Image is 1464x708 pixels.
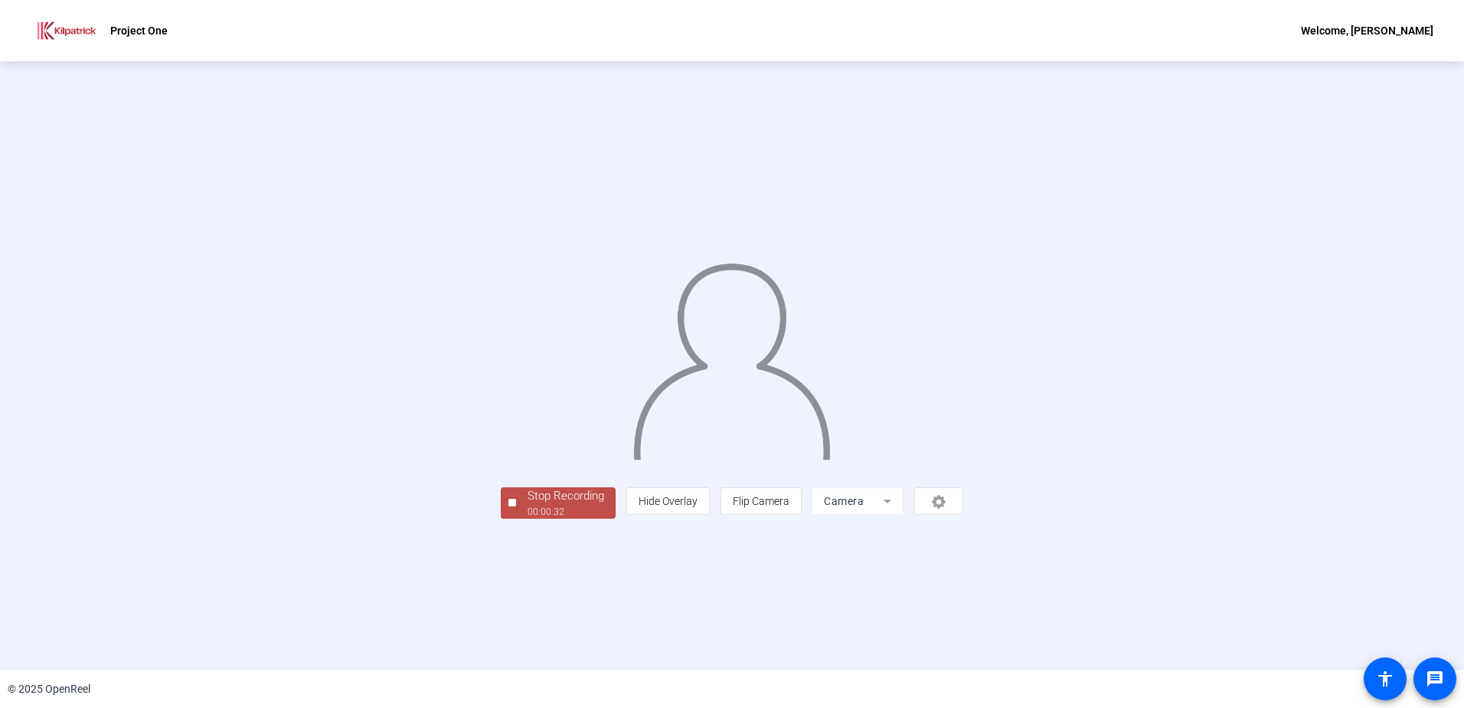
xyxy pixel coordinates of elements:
[110,21,168,40] p: Project One
[31,15,103,46] img: OpenReel logo
[1426,670,1444,688] mat-icon: message
[1376,670,1394,688] mat-icon: accessibility
[632,251,832,460] img: overlay
[1301,21,1433,40] div: Welcome, [PERSON_NAME]
[626,487,710,515] button: Hide Overlay
[528,505,604,519] div: 00:00:32
[501,487,616,519] button: Stop Recording00:00:32
[8,681,90,697] div: © 2025 OpenReel
[721,487,802,515] button: Flip Camera
[733,495,789,507] span: Flip Camera
[639,495,698,507] span: Hide Overlay
[528,487,604,505] div: Stop Recording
